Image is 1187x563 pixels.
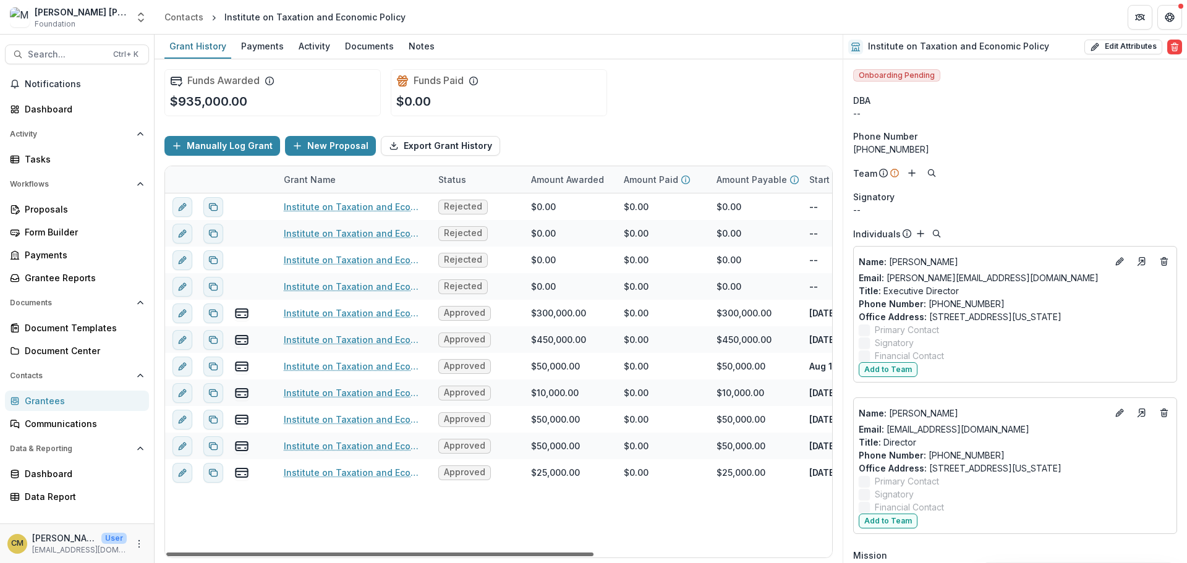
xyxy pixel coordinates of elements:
[624,307,649,320] div: $0.00
[624,227,649,240] div: $0.00
[868,41,1049,52] h2: Institute on Taxation and Economic Policy
[284,200,423,213] a: Institute on Taxation and Economic Policy [DATE] 0:00
[531,439,580,452] div: $50,000.00
[10,371,132,380] span: Contacts
[234,332,249,347] button: view-payments
[414,75,464,87] h2: Funds Paid
[132,5,150,30] button: Open entity switcher
[859,271,1099,284] a: Email: [PERSON_NAME][EMAIL_ADDRESS][DOMAIN_NAME]
[859,297,1172,310] p: [PHONE_NUMBER]
[904,166,919,180] button: Add
[431,166,524,193] div: Status
[25,153,139,166] div: Tasks
[5,245,149,265] a: Payments
[859,286,881,296] span: Title :
[853,190,895,203] span: Signatory
[5,268,149,288] a: Grantee Reports
[172,410,192,430] button: edit
[284,333,423,346] a: Institute on Taxation and Economic Policy [DATE] 0:00
[624,413,649,426] div: $0.00
[284,280,423,293] a: Institute on Taxation and Economic Policy [DATE] 0:00
[853,94,870,107] span: DBA
[187,75,260,87] h2: Funds Awarded
[853,227,901,240] p: Individuals
[624,360,649,373] div: $0.00
[444,334,485,345] span: Approved
[709,166,802,193] div: Amount Payable
[859,407,1107,420] p: [PERSON_NAME]
[111,48,141,61] div: Ctrl + K
[859,407,1107,420] a: Name: [PERSON_NAME]
[859,273,884,283] span: Email:
[25,226,139,239] div: Form Builder
[431,173,474,186] div: Status
[172,383,192,403] button: edit
[5,293,149,313] button: Open Documents
[624,466,649,479] div: $0.00
[859,514,917,528] button: Add to Team
[203,410,223,430] button: Duplicate proposal
[11,540,23,548] div: Christine Mayers
[859,437,881,447] span: Title :
[444,441,485,451] span: Approved
[875,488,914,501] span: Signatory
[1084,40,1162,54] button: Edit Attributes
[853,130,917,143] span: Phone Number
[531,386,579,399] div: $10,000.00
[5,222,149,242] a: Form Builder
[25,394,139,407] div: Grantees
[234,412,249,427] button: view-payments
[25,271,139,284] div: Grantee Reports
[160,8,208,26] a: Contacts
[224,11,406,23] div: Institute on Taxation and Economic Policy
[624,439,649,452] div: $0.00
[284,413,423,426] a: Institute on Taxation and Economic Policy [DATE] 0:00
[875,501,944,514] span: Financial Contact
[5,174,149,194] button: Open Workflows
[5,439,149,459] button: Open Data & Reporting
[10,180,132,188] span: Workflows
[859,298,926,309] span: Phone Number :
[284,466,423,479] a: Institute on Taxation and Economic Policy [DATE] 0:00
[276,166,431,193] div: Grant Name
[853,143,1177,156] div: [PHONE_NUMBER]
[444,308,485,318] span: Approved
[717,200,741,213] div: $0.00
[802,166,895,193] div: Start Date
[809,227,818,240] p: --
[1132,403,1152,423] a: Go to contact
[859,463,927,473] span: Office Address :
[859,449,1172,462] p: [PHONE_NUMBER]
[859,408,887,418] span: Name :
[859,310,1172,323] p: [STREET_ADDRESS][US_STATE]
[172,197,192,217] button: edit
[172,303,192,323] button: edit
[234,306,249,321] button: view-payments
[1132,252,1152,271] a: Go to contact
[859,311,927,322] span: Office Address :
[531,253,556,266] div: $0.00
[859,462,1172,475] p: [STREET_ADDRESS][US_STATE]
[531,280,556,293] div: $0.00
[5,341,149,361] a: Document Center
[875,336,914,349] span: Signatory
[624,253,649,266] div: $0.00
[531,466,580,479] div: $25,000.00
[35,19,75,30] span: Foundation
[5,318,149,338] a: Document Templates
[853,549,887,562] span: Mission
[717,439,765,452] div: $50,000.00
[859,256,887,267] span: Name :
[164,136,280,156] button: Manually Log Grant
[5,391,149,411] a: Grantees
[531,307,586,320] div: $300,000.00
[875,323,939,336] span: Primary Contact
[616,166,709,193] div: Amount Paid
[624,200,649,213] div: $0.00
[859,424,884,434] span: Email:
[203,436,223,456] button: Duplicate proposal
[531,413,580,426] div: $50,000.00
[624,333,649,346] div: $0.00
[276,173,343,186] div: Grant Name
